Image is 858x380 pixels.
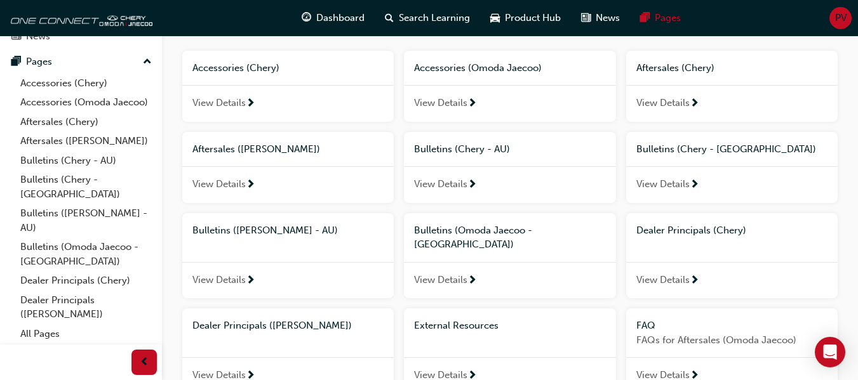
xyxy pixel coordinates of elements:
[192,177,246,192] span: View Details
[15,324,157,344] a: All Pages
[404,213,615,299] a: Bulletins (Omoda Jaecoo - [GEOGRAPHIC_DATA])View Details
[690,98,699,110] span: next-icon
[15,291,157,324] a: Dealer Principals ([PERSON_NAME])
[467,275,477,287] span: next-icon
[626,51,838,122] a: Aftersales (Chery)View Details
[815,337,845,367] div: Open Intercom Messenger
[11,56,21,68] span: pages-icon
[626,213,838,299] a: Dealer Principals (Chery)View Details
[636,143,816,155] span: Bulletins (Chery - [GEOGRAPHIC_DATA])
[192,320,352,331] span: Dealer Principals ([PERSON_NAME])
[26,29,50,44] div: News
[375,5,480,31] a: search-iconSearch Learning
[15,151,157,171] a: Bulletins (Chery - AU)
[490,10,500,26] span: car-icon
[246,180,255,191] span: next-icon
[399,11,470,25] span: Search Learning
[246,275,255,287] span: next-icon
[404,132,615,203] a: Bulletins (Chery - AU)View Details
[636,320,655,331] span: FAQ
[15,237,157,271] a: Bulletins (Omoda Jaecoo - [GEOGRAPHIC_DATA])
[636,62,714,74] span: Aftersales (Chery)
[15,93,157,112] a: Accessories (Omoda Jaecoo)
[15,74,157,93] a: Accessories (Chery)
[26,55,52,69] div: Pages
[192,143,320,155] span: Aftersales ([PERSON_NAME])
[192,62,279,74] span: Accessories (Chery)
[505,11,561,25] span: Product Hub
[467,180,477,191] span: next-icon
[581,10,591,26] span: news-icon
[690,275,699,287] span: next-icon
[636,273,690,287] span: View Details
[140,355,149,370] span: prev-icon
[414,273,467,287] span: View Details
[596,11,620,25] span: News
[5,25,157,48] a: News
[626,132,838,203] a: Bulletins (Chery - [GEOGRAPHIC_DATA])View Details
[414,320,499,331] span: External Resources
[192,225,338,236] span: Bulletins ([PERSON_NAME] - AU)
[15,112,157,132] a: Aftersales (Chery)
[636,96,690,110] span: View Details
[690,180,699,191] span: next-icon
[829,7,852,29] button: PV
[15,131,157,151] a: Aftersales ([PERSON_NAME])
[192,96,246,110] span: View Details
[192,273,246,287] span: View Details
[414,177,467,192] span: View Details
[480,5,571,31] a: car-iconProduct Hub
[316,11,365,25] span: Dashboard
[414,96,467,110] span: View Details
[182,51,394,122] a: Accessories (Chery)View Details
[182,132,394,203] a: Aftersales ([PERSON_NAME])View Details
[630,5,691,31] a: pages-iconPages
[636,225,746,236] span: Dealer Principals (Chery)
[143,54,152,70] span: up-icon
[246,98,255,110] span: next-icon
[15,204,157,237] a: Bulletins ([PERSON_NAME] - AU)
[636,333,828,348] span: FAQs for Aftersales (Omoda Jaecoo)
[385,10,394,26] span: search-icon
[15,170,157,204] a: Bulletins (Chery - [GEOGRAPHIC_DATA])
[655,11,681,25] span: Pages
[302,10,311,26] span: guage-icon
[6,5,152,30] img: oneconnect
[414,62,542,74] span: Accessories (Omoda Jaecoo)
[640,10,650,26] span: pages-icon
[467,98,477,110] span: next-icon
[404,51,615,122] a: Accessories (Omoda Jaecoo)View Details
[414,225,532,251] span: Bulletins (Omoda Jaecoo - [GEOGRAPHIC_DATA])
[292,5,375,31] a: guage-iconDashboard
[15,271,157,291] a: Dealer Principals (Chery)
[182,213,394,299] a: Bulletins ([PERSON_NAME] - AU)View Details
[571,5,630,31] a: news-iconNews
[11,31,21,43] span: news-icon
[636,177,690,192] span: View Details
[5,50,157,74] button: Pages
[835,11,847,25] span: PV
[414,143,510,155] span: Bulletins (Chery - AU)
